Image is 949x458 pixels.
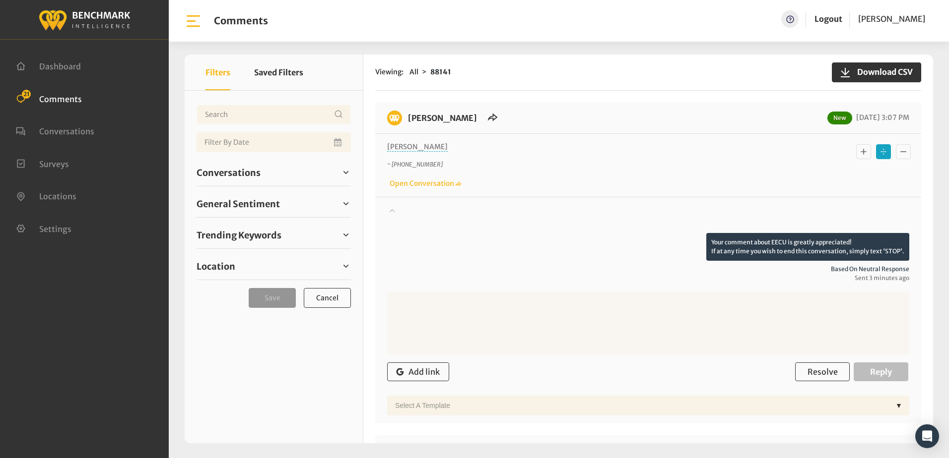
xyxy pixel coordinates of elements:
[197,196,351,211] a: General Sentiment
[858,14,925,24] span: [PERSON_NAME]
[814,14,842,24] a: Logout
[387,265,909,274] span: Based on neutral response
[915,424,939,448] div: Open Intercom Messenger
[214,15,268,27] h1: Comments
[197,260,235,273] span: Location
[197,165,351,180] a: Conversations
[332,132,345,152] button: Open Calendar
[402,443,483,458] h6: EECU - Perrin
[197,259,351,274] a: Location
[304,288,351,308] button: Cancel
[39,191,76,201] span: Locations
[39,159,69,169] span: Surveys
[16,158,69,168] a: Surveys
[430,67,451,76] strong: 88141
[409,67,418,76] span: All
[858,10,925,28] a: [PERSON_NAME]
[197,197,280,211] span: General Sentiment
[16,125,94,135] a: Conversations
[408,113,477,123] a: [PERSON_NAME]
[387,161,443,168] i: ~ [PHONE_NUMBER]
[390,396,891,415] div: Select a Template
[205,55,230,90] button: Filters
[39,224,71,233] span: Settings
[387,179,462,188] a: Open Conversation
[197,228,351,242] a: Trending Keywords
[891,396,906,415] div: ▼
[402,111,483,125] h6: EECU - Perrin
[197,132,351,152] input: Date range input field
[39,61,81,71] span: Dashboard
[854,113,909,122] span: [DATE] 3:07 PM
[375,67,404,77] span: Viewing:
[706,233,909,261] p: Your comment about EECU is greatly appreciated! If at any time you wish to end this conversation,...
[387,362,449,381] button: Add link
[387,111,402,125] img: benchmark
[39,126,94,136] span: Conversations
[254,55,303,90] button: Saved Filters
[38,7,131,32] img: benchmark
[827,112,852,124] span: New
[16,93,82,103] a: Comments 21
[795,362,850,381] button: Resolve
[197,229,281,242] span: Trending Keywords
[197,166,261,179] span: Conversations
[39,94,82,104] span: Comments
[808,367,838,377] span: Resolve
[16,60,81,70] a: Dashboard
[387,274,909,283] span: Sent 3 minutes ago
[832,62,921,82] button: Download CSV
[185,12,202,30] img: bar
[814,10,842,28] a: Logout
[16,190,76,200] a: Locations
[16,223,71,233] a: Settings
[197,105,351,124] input: Username
[22,90,31,99] span: 21
[851,66,913,78] span: Download CSV
[854,142,913,162] div: Basic example
[387,142,448,152] span: [PERSON_NAME]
